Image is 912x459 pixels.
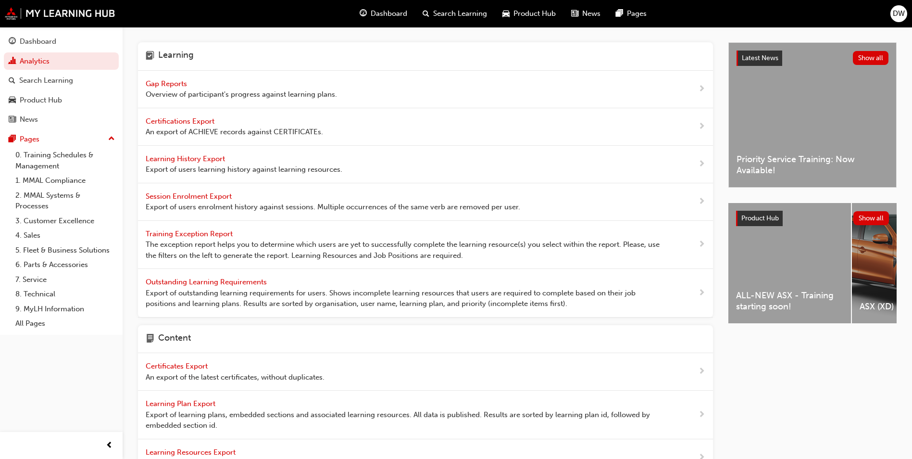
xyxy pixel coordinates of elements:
a: Training Exception Report The exception report helps you to determine which users are yet to succ... [138,221,713,269]
a: Analytics [4,52,119,70]
span: up-icon [108,133,115,145]
span: search-icon [9,76,15,85]
span: Product Hub [741,214,779,222]
button: Pages [4,130,119,148]
a: Certificates Export An export of the latest certificates, without duplicates.next-icon [138,353,713,391]
a: 4. Sales [12,228,119,243]
span: Pages [627,8,647,19]
button: Show all [853,211,889,225]
a: Outstanding Learning Requirements Export of outstanding learning requirements for users. Shows in... [138,269,713,318]
span: next-icon [698,409,705,421]
span: search-icon [423,8,429,20]
span: News [582,8,600,19]
span: pages-icon [616,8,623,20]
span: Outstanding Learning Requirements [146,278,269,286]
span: An export of the latest certificates, without duplicates. [146,372,325,383]
span: The exception report helps you to determine which users are yet to successfully complete the lear... [146,239,667,261]
a: Latest NewsShow allPriority Service Training: Now Available! [728,42,897,188]
span: car-icon [9,96,16,105]
span: learning-icon [146,50,154,63]
div: Dashboard [20,36,56,47]
span: news-icon [571,8,578,20]
div: Product Hub [20,95,62,106]
span: pages-icon [9,135,16,144]
a: 7. Service [12,272,119,287]
span: An export of ACHIEVE records against CERTIFICATEs. [146,127,323,138]
a: Gap Reports Overview of participant's progress against learning plans.next-icon [138,71,713,108]
a: search-iconSearch Learning [415,4,495,24]
div: News [20,114,38,125]
span: chart-icon [9,57,16,66]
a: Learning Plan Export Export of learning plans, embedded sections and associated learning resource... [138,391,713,439]
a: Product HubShow all [736,211,889,226]
a: guage-iconDashboard [352,4,415,24]
span: Learning History Export [146,154,227,163]
span: ALL-NEW ASX - Training starting soon! [736,290,843,312]
span: Export of users learning history against learning resources. [146,164,342,175]
a: pages-iconPages [608,4,654,24]
span: Learning Plan Export [146,399,217,408]
span: next-icon [698,287,705,299]
a: 8. Technical [12,287,119,302]
span: news-icon [9,115,16,124]
span: Training Exception Report [146,229,235,238]
span: Dashboard [371,8,407,19]
span: Latest News [742,54,778,62]
a: 3. Customer Excellence [12,214,119,229]
span: next-icon [698,83,705,95]
span: Certificates Export [146,362,210,370]
span: DW [893,8,905,19]
h4: Content [158,333,191,345]
a: Latest NewsShow all [737,51,888,66]
a: 2. MMAL Systems & Processes [12,188,119,214]
span: Session Enrolment Export [146,192,234,201]
span: Learning Resources Export [146,448,237,457]
span: page-icon [146,333,154,345]
span: Export of users enrolment history against sessions. Multiple occurrences of the same verb are rem... [146,202,520,213]
span: prev-icon [106,440,113,452]
span: Product Hub [513,8,556,19]
h4: Learning [158,50,194,63]
a: ALL-NEW ASX - Training starting soon! [728,203,851,323]
span: guage-icon [360,8,367,20]
span: next-icon [698,239,705,251]
a: News [4,111,119,128]
div: Pages [20,134,39,145]
span: next-icon [698,158,705,170]
a: 6. Parts & Accessories [12,257,119,272]
img: mmal [5,7,115,20]
a: Learning History Export Export of users learning history against learning resources.next-icon [138,146,713,183]
span: Certifications Export [146,117,216,126]
span: guage-icon [9,38,16,46]
span: Export of learning plans, embedded sections and associated learning resources. All data is publis... [146,409,667,431]
span: Gap Reports [146,79,189,88]
span: next-icon [698,121,705,133]
button: DashboardAnalyticsSearch LearningProduct HubNews [4,31,119,130]
a: All Pages [12,316,119,331]
a: Session Enrolment Export Export of users enrolment history against sessions. Multiple occurrences... [138,183,713,221]
span: Export of outstanding learning requirements for users. Shows incomplete learning resources that u... [146,288,667,309]
span: car-icon [502,8,510,20]
a: 0. Training Schedules & Management [12,148,119,173]
span: Overview of participant's progress against learning plans. [146,89,337,100]
a: Dashboard [4,33,119,51]
a: Certifications Export An export of ACHIEVE records against CERTIFICATEs.next-icon [138,108,713,146]
a: 5. Fleet & Business Solutions [12,243,119,258]
button: Show all [853,51,889,65]
button: DW [890,5,907,22]
span: Priority Service Training: Now Available! [737,154,888,176]
span: next-icon [698,366,705,378]
a: Product Hub [4,91,119,109]
a: 9. MyLH Information [12,302,119,317]
a: Search Learning [4,72,119,89]
a: car-iconProduct Hub [495,4,563,24]
span: next-icon [698,196,705,208]
a: news-iconNews [563,4,608,24]
a: 1. MMAL Compliance [12,173,119,188]
span: Search Learning [433,8,487,19]
div: Search Learning [19,75,73,86]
